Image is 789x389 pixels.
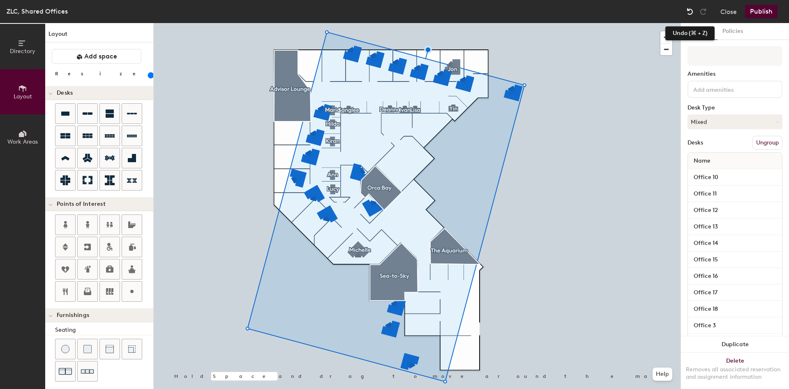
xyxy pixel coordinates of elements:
input: Unnamed desk [690,172,780,183]
div: Desk Type [687,105,782,111]
button: Couch (corner) [122,339,142,359]
button: Mixed [687,114,782,129]
img: Couch (corner) [128,345,136,353]
button: Close [720,5,737,18]
span: Desks [57,90,73,96]
div: Desks [687,140,703,146]
button: Couch (middle) [99,339,120,359]
input: Add amenities [692,84,766,94]
span: Directory [10,48,35,55]
input: Unnamed desk [690,254,780,266]
input: Unnamed desk [690,320,780,331]
button: Ungroup [752,136,782,150]
input: Unnamed desk [690,270,780,282]
button: Duplicate [681,336,789,353]
span: Add space [84,52,117,61]
img: Redo [699,7,707,16]
button: Help [653,368,672,381]
span: Layout [14,93,32,100]
div: Seating [55,326,153,335]
input: Unnamed desk [690,221,780,233]
input: Unnamed desk [690,188,780,200]
div: Removes all associated reservation and assignment information [686,366,784,381]
img: Couch (x3) [81,365,94,378]
button: DeleteRemoves all associated reservation and assignment information [681,353,789,389]
span: Name [690,154,715,168]
span: Work Areas [7,138,38,145]
button: Policies [717,23,748,40]
span: Points of Interest [57,201,106,207]
button: Stool [55,339,76,359]
button: Couch (x3) [77,361,98,382]
img: Cushion [83,345,92,353]
button: Publish [745,5,777,18]
img: Undo [686,7,694,16]
button: Couch (x2) [55,361,76,382]
div: Resize [55,70,146,77]
img: Couch (x2) [59,365,72,378]
input: Unnamed desk [690,205,780,216]
span: Furnishings [57,312,89,319]
div: ZLC, Shared Offices [7,6,68,16]
img: Couch (middle) [106,345,114,353]
button: Add space [52,49,141,64]
img: Stool [61,345,69,353]
div: Amenities [687,71,782,77]
h1: Layout [45,30,153,42]
input: Unnamed desk [690,238,780,249]
input: Unnamed desk [690,287,780,298]
input: Unnamed desk [690,303,780,315]
button: Details [688,23,717,40]
button: Cushion [77,339,98,359]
